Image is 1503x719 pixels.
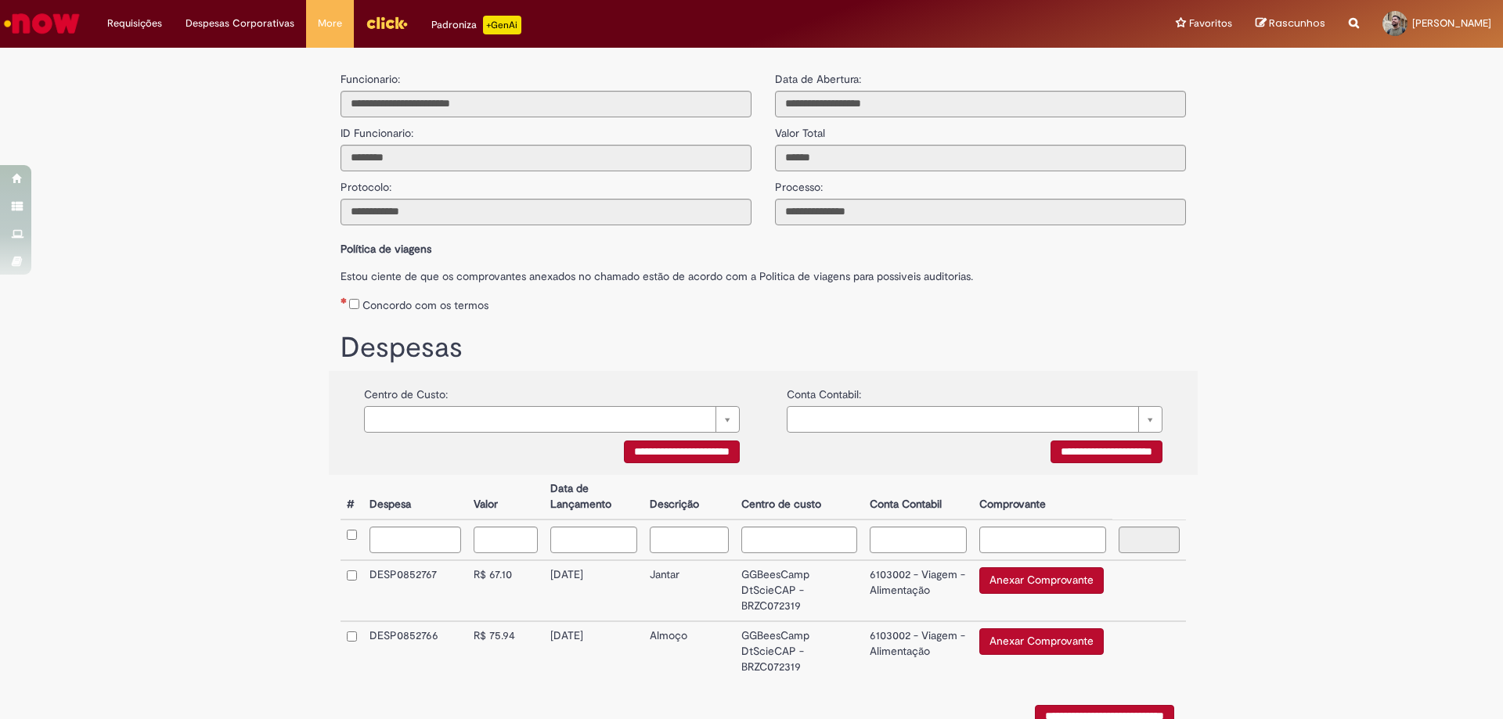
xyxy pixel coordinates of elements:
label: Concordo com os termos [362,297,488,313]
span: More [318,16,342,31]
th: Comprovante [973,475,1112,519]
td: GGBeesCamp DtScieCAP - BRZC072319 [735,560,863,621]
label: Data de Abertura: [775,71,861,87]
img: ServiceNow [2,8,82,39]
td: R$ 75.94 [467,621,544,681]
td: Almoço [643,621,735,681]
td: Jantar [643,560,735,621]
img: click_logo_yellow_360x200.png [366,11,408,34]
td: 6103002 - Viagem - Alimentação [863,621,973,681]
td: DESP0852766 [363,621,467,681]
a: Rascunhos [1256,16,1325,31]
b: Política de viagens [341,242,431,256]
td: [DATE] [544,621,643,681]
div: Padroniza [431,16,521,34]
th: Valor [467,475,544,519]
td: DESP0852767 [363,560,467,621]
h1: Despesas [341,333,1186,364]
span: Despesas Corporativas [186,16,294,31]
th: # [341,475,363,519]
td: GGBeesCamp DtScieCAP - BRZC072319 [735,621,863,681]
span: [PERSON_NAME] [1412,16,1491,30]
th: Descrição [643,475,735,519]
p: +GenAi [483,16,521,34]
button: Anexar Comprovante [979,567,1104,594]
td: [DATE] [544,560,643,621]
th: Conta Contabil [863,475,973,519]
label: Processo: [775,171,823,195]
th: Despesa [363,475,467,519]
th: Centro de custo [735,475,863,519]
td: R$ 67.10 [467,560,544,621]
button: Anexar Comprovante [979,628,1104,655]
td: 6103002 - Viagem - Alimentação [863,560,973,621]
label: ID Funcionario: [341,117,413,141]
span: Favoritos [1189,16,1232,31]
th: Data de Lançamento [544,475,643,519]
label: Valor Total [775,117,825,141]
label: Conta Contabil: [787,379,861,402]
label: Estou ciente de que os comprovantes anexados no chamado estão de acordo com a Politica de viagens... [341,261,1186,284]
td: Anexar Comprovante [973,560,1112,621]
span: Requisições [107,16,162,31]
td: Anexar Comprovante [973,621,1112,681]
a: Limpar campo {0} [364,406,740,433]
label: Funcionario: [341,71,400,87]
label: Protocolo: [341,171,391,195]
label: Centro de Custo: [364,379,448,402]
span: Rascunhos [1269,16,1325,31]
a: Limpar campo {0} [787,406,1162,433]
